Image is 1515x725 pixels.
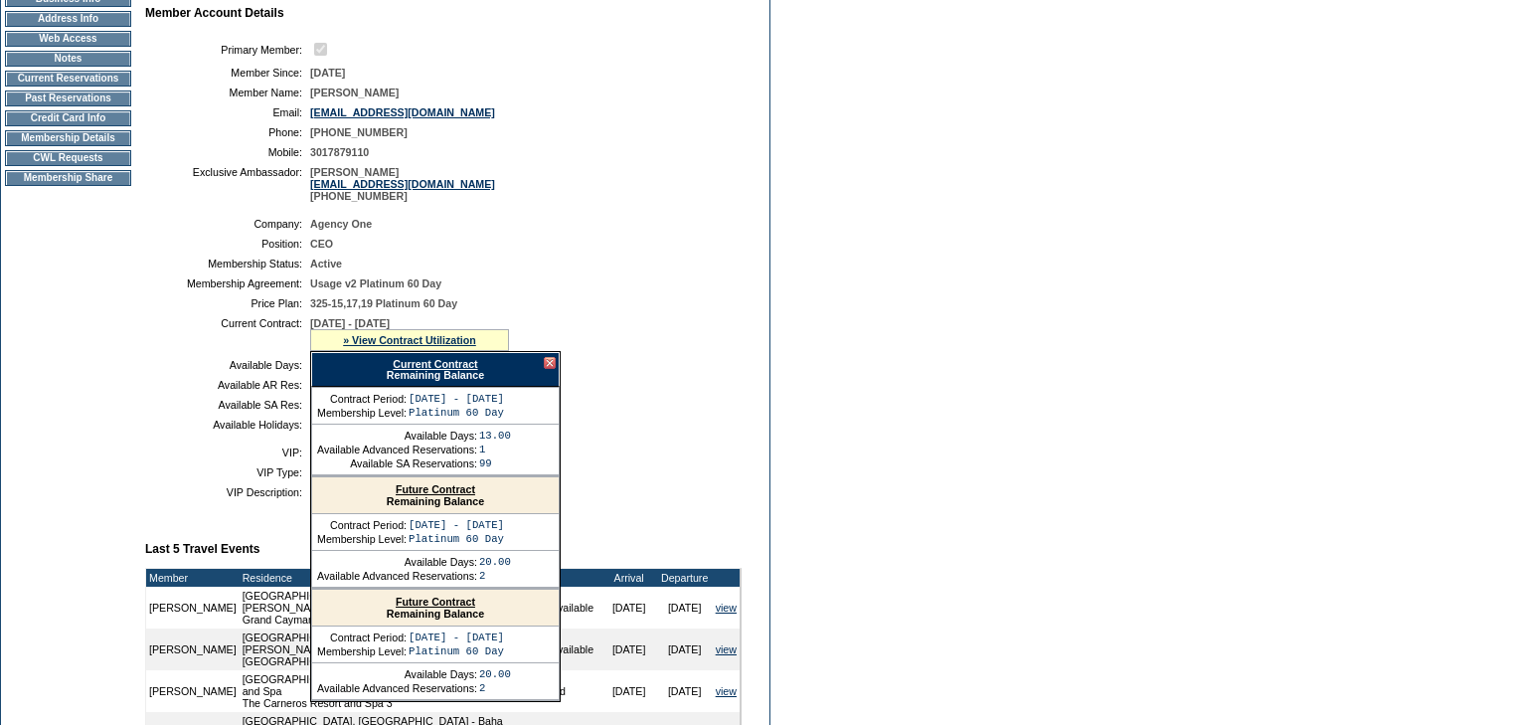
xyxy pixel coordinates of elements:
td: 2 [479,570,511,582]
span: [DATE] [310,67,345,79]
td: Available Advanced Reservations: [317,682,477,694]
td: [DATE] [657,670,713,712]
td: Web Access [5,31,131,47]
td: 2 [479,682,511,694]
span: [PERSON_NAME] [PHONE_NUMBER] [310,166,495,202]
td: Residence [240,569,516,587]
td: Arrival [601,569,657,587]
td: Membership Level: [317,407,407,419]
td: Available Days: [317,556,477,568]
td: Available AR Res: [153,379,302,391]
a: Current Contract [393,358,477,370]
td: Available Days: [317,430,477,442]
td: Platinum 60 Day [409,533,504,545]
a: Future Contract [396,483,475,495]
td: Current Reservations [5,71,131,87]
td: 13.00 [479,430,511,442]
td: [GEOGRAPHIC_DATA] - [GEOGRAPHIC_DATA][PERSON_NAME], [GEOGRAPHIC_DATA] [GEOGRAPHIC_DATA] 09 [240,629,516,670]
td: Mobile: [153,146,302,158]
td: Contract Period: [317,632,407,643]
td: VIP Type: [153,466,302,478]
a: [EMAIL_ADDRESS][DOMAIN_NAME] [310,178,495,190]
td: Platinum 60 Day [409,645,504,657]
td: VIP Description: [153,486,302,498]
td: [PERSON_NAME] [146,629,240,670]
td: Member Name: [153,87,302,98]
td: Available SA Res: [153,399,302,411]
td: Available Days: [153,359,302,371]
td: Available Days: [317,668,477,680]
b: Last 5 Travel Events [145,542,259,556]
td: Membership Share [5,170,131,186]
a: view [716,602,737,614]
b: Member Account Details [145,6,284,20]
td: [DATE] [601,670,657,712]
td: Member [146,569,240,587]
span: [DATE] - [DATE] [310,317,390,329]
a: view [716,643,737,655]
td: [DATE] [657,587,713,629]
td: [PERSON_NAME] [146,587,240,629]
td: Departure [657,569,713,587]
a: » View Contract Utilization [343,334,476,346]
span: Usage v2 Platinum 60 Day [310,277,441,289]
td: Credit Card Info [5,110,131,126]
td: Current Contract: [153,317,302,351]
td: Exclusive Ambassador: [153,166,302,202]
td: [DATE] [601,629,657,670]
span: Active [310,258,342,270]
div: Remaining Balance [311,352,560,387]
span: [PERSON_NAME] [310,87,399,98]
td: Membership Details [5,130,131,146]
td: [DATE] - [DATE] [409,393,504,405]
div: Remaining Balance [312,477,559,514]
td: Membership Level: [317,533,407,545]
td: Phone: [153,126,302,138]
td: Membership Agreement: [153,277,302,289]
td: Available Advanced Reservations: [317,444,477,455]
td: 1 [479,444,511,455]
span: Agency One [310,218,372,230]
td: Member Since: [153,67,302,79]
td: 20.00 [479,556,511,568]
td: Price Plan: [153,297,302,309]
td: Platinum 60 Day [409,407,504,419]
td: Membership Level: [317,645,407,657]
td: [DATE] - [DATE] [409,632,504,643]
td: [GEOGRAPHIC_DATA] - [GEOGRAPHIC_DATA][PERSON_NAME], [GEOGRAPHIC_DATA] Grand Cayman Villa 10 [240,587,516,629]
td: 20.00 [479,668,511,680]
td: Contract Period: [317,393,407,405]
td: Past Reservations [5,91,131,106]
td: Available Holidays: [153,419,302,431]
td: [GEOGRAPHIC_DATA], [US_STATE] - Carneros Resort and Spa The Carneros Resort and Spa 3 [240,670,516,712]
td: [DATE] [657,629,713,670]
td: Available SA Reservations: [317,457,477,469]
td: Company: [153,218,302,230]
td: [DATE] [601,587,657,629]
td: Membership Status: [153,258,302,270]
td: Notes [5,51,131,67]
td: [PERSON_NAME] [146,670,240,712]
a: view [716,685,737,697]
td: Email: [153,106,302,118]
td: Primary Member: [153,40,302,59]
span: 325-15,17,19 Platinum 60 Day [310,297,457,309]
a: [EMAIL_ADDRESS][DOMAIN_NAME] [310,106,495,118]
span: [PHONE_NUMBER] [310,126,408,138]
td: 99 [479,457,511,469]
td: CWL Requests [5,150,131,166]
td: Available Advanced Reservations: [317,570,477,582]
span: CEO [310,238,333,250]
td: VIP: [153,447,302,458]
div: Remaining Balance [312,590,559,627]
td: [DATE] - [DATE] [409,519,504,531]
td: Contract Period: [317,519,407,531]
span: 3017879110 [310,146,369,158]
td: Address Info [5,11,131,27]
td: Position: [153,238,302,250]
a: Future Contract [396,596,475,608]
